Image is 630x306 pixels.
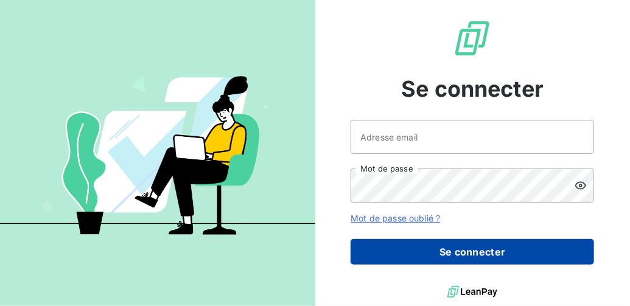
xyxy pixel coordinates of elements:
[447,283,497,301] img: logo
[351,239,594,265] button: Se connecter
[351,213,440,223] a: Mot de passe oublié ?
[351,120,594,154] input: placeholder
[401,72,544,105] span: Se connecter
[453,19,492,58] img: Logo LeanPay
